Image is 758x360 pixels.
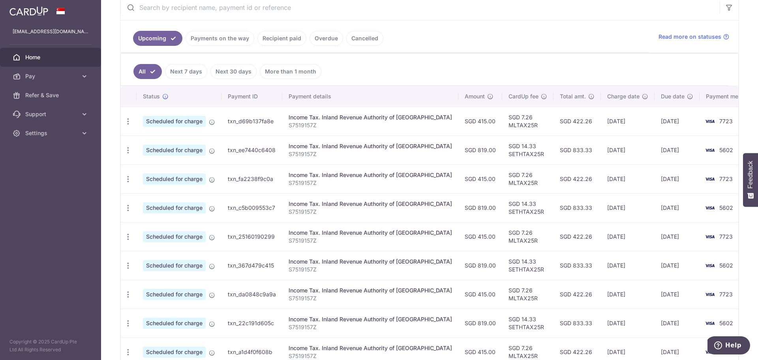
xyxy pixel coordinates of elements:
[143,145,206,156] span: Scheduled for charge
[143,231,206,242] span: Scheduled for charge
[702,261,718,270] img: Bank Card
[143,347,206,358] span: Scheduled for charge
[143,318,206,329] span: Scheduled for charge
[553,280,601,309] td: SGD 422.26
[221,280,282,309] td: txn_da0848c9a9a
[143,289,206,300] span: Scheduled for charge
[458,193,502,222] td: SGD 819.00
[13,28,88,36] p: [EMAIL_ADDRESS][DOMAIN_NAME]
[707,336,750,356] iframe: Opens a widget where you can find more information
[289,315,452,323] div: Income Tax. Inland Revenue Authority of [GEOGRAPHIC_DATA]
[257,31,306,46] a: Recipient paid
[458,164,502,193] td: SGD 415.00
[133,64,162,79] a: All
[601,136,655,164] td: [DATE]
[221,107,282,136] td: txn_d69b137fa8e
[719,204,733,211] span: 5602
[289,150,452,158] p: S7519157Z
[502,164,553,193] td: SGD 7.26 MLTAX25R
[260,64,321,79] a: More than 1 month
[702,145,718,155] img: Bank Card
[210,64,257,79] a: Next 30 days
[553,222,601,251] td: SGD 422.26
[289,200,452,208] div: Income Tax. Inland Revenue Authority of [GEOGRAPHIC_DATA]
[502,193,553,222] td: SGD 14.33 SETHTAX25R
[221,251,282,280] td: txn_367d479c415
[743,153,758,207] button: Feedback - Show survey
[143,116,206,127] span: Scheduled for charge
[601,107,655,136] td: [DATE]
[289,171,452,179] div: Income Tax. Inland Revenue Authority of [GEOGRAPHIC_DATA]
[458,222,502,251] td: SGD 415.00
[502,222,553,251] td: SGD 7.26 MLTAX25R
[143,202,206,213] span: Scheduled for charge
[553,309,601,337] td: SGD 833.33
[186,31,254,46] a: Payments on the way
[719,233,733,240] span: 7723
[601,193,655,222] td: [DATE]
[502,280,553,309] td: SGD 7.26 MLTAX25R
[289,121,452,129] p: S7519157Z
[553,107,601,136] td: SGD 422.26
[25,53,77,61] span: Home
[553,251,601,280] td: SGD 833.33
[221,222,282,251] td: txn_25160190299
[702,347,718,357] img: Bank Card
[659,33,729,41] a: Read more on statuses
[25,129,77,137] span: Settings
[553,193,601,222] td: SGD 833.33
[655,107,700,136] td: [DATE]
[502,251,553,280] td: SGD 14.33 SETHTAX25R
[133,31,182,46] a: Upcoming
[289,344,452,352] div: Income Tax. Inland Revenue Authority of [GEOGRAPHIC_DATA]
[458,136,502,164] td: SGD 819.00
[601,222,655,251] td: [DATE]
[221,193,282,222] td: txn_c5b009553c7
[655,136,700,164] td: [DATE]
[25,72,77,80] span: Pay
[289,237,452,245] p: S7519157Z
[221,136,282,164] td: txn_ee7440c6408
[508,92,538,100] span: CardUp fee
[553,164,601,193] td: SGD 422.26
[9,6,48,16] img: CardUp
[655,251,700,280] td: [DATE]
[221,309,282,337] td: txn_22c191d605c
[655,222,700,251] td: [DATE]
[655,193,700,222] td: [DATE]
[502,309,553,337] td: SGD 14.33 SETHTAX25R
[346,31,383,46] a: Cancelled
[601,280,655,309] td: [DATE]
[289,229,452,237] div: Income Tax. Inland Revenue Authority of [GEOGRAPHIC_DATA]
[702,203,718,213] img: Bank Card
[655,280,700,309] td: [DATE]
[458,309,502,337] td: SGD 819.00
[289,113,452,121] div: Income Tax. Inland Revenue Authority of [GEOGRAPHIC_DATA]
[289,142,452,150] div: Income Tax. Inland Revenue Authority of [GEOGRAPHIC_DATA]
[502,136,553,164] td: SGD 14.33 SETHTAX25R
[165,64,207,79] a: Next 7 days
[25,110,77,118] span: Support
[719,262,733,269] span: 5602
[601,251,655,280] td: [DATE]
[289,258,452,266] div: Income Tax. Inland Revenue Authority of [GEOGRAPHIC_DATA]
[719,291,733,298] span: 7723
[221,164,282,193] td: txn_fa2238f9c0a
[702,232,718,241] img: Bank Card
[601,164,655,193] td: [DATE]
[221,86,282,107] th: Payment ID
[747,161,754,188] span: Feedback
[458,251,502,280] td: SGD 819.00
[458,107,502,136] td: SGD 415.00
[289,179,452,187] p: S7519157Z
[289,323,452,331] p: S7519157Z
[607,92,640,100] span: Charge date
[465,92,485,100] span: Amount
[310,31,343,46] a: Overdue
[143,260,206,271] span: Scheduled for charge
[719,175,733,182] span: 7723
[143,92,160,100] span: Status
[719,320,733,326] span: 5602
[560,92,586,100] span: Total amt.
